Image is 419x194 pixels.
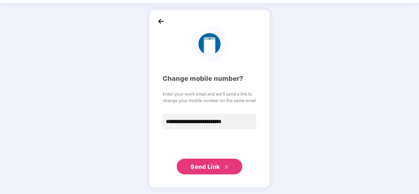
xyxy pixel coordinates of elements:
div: Change mobile number? [163,74,256,84]
span: change your mobile number on the same email [163,97,256,104]
span: Send Link [190,163,220,170]
span: double-right [224,165,229,169]
img: back_icon [156,16,166,26]
button: Send Linkdouble-right [177,159,242,174]
img: logo [191,26,227,62]
span: Enter your work email and we’ll send a link to [163,91,256,97]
